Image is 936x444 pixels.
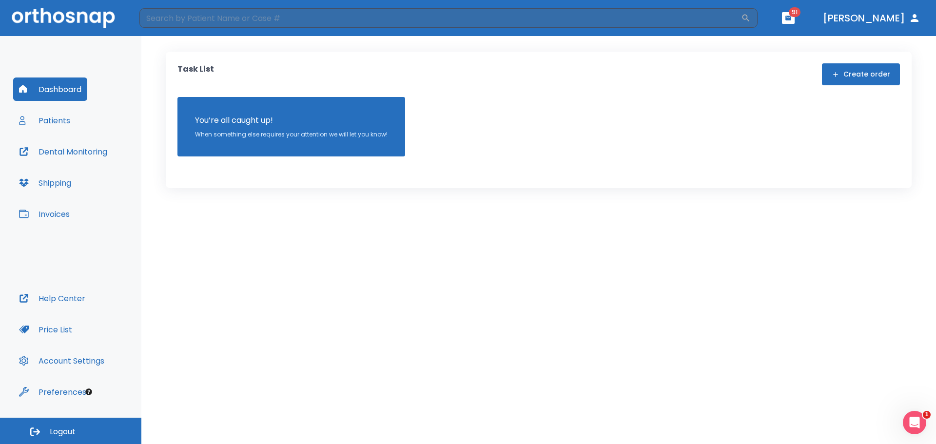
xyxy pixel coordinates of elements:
[195,115,388,126] p: You’re all caught up!
[177,63,214,85] p: Task List
[12,8,115,28] img: Orthosnap
[822,63,900,85] button: Create order
[13,140,113,163] button: Dental Monitoring
[13,318,78,341] button: Price List
[13,77,87,101] button: Dashboard
[195,130,388,139] p: When something else requires your attention we will let you know!
[84,387,93,396] div: Tooltip anchor
[789,7,800,17] span: 91
[13,287,91,310] button: Help Center
[13,380,92,404] button: Preferences
[13,171,77,194] button: Shipping
[819,9,924,27] button: [PERSON_NAME]
[139,8,741,28] input: Search by Patient Name or Case #
[13,202,76,226] button: Invoices
[13,349,110,372] button: Account Settings
[50,426,76,437] span: Logout
[903,411,926,434] iframe: Intercom live chat
[13,109,76,132] button: Patients
[923,411,931,419] span: 1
